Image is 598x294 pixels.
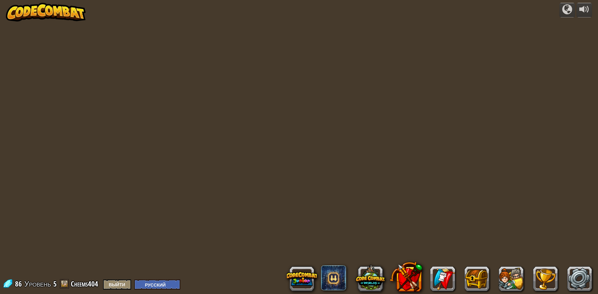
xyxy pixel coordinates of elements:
[53,279,57,289] span: 5
[71,279,100,289] a: Cheems404
[6,3,86,21] img: CodeCombat - Learn how to code by playing a game
[24,279,51,289] span: Уровень
[15,279,24,289] span: 86
[103,279,131,290] button: Выйти
[559,3,575,17] button: Кампании
[577,3,592,17] button: Регулировать громкость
